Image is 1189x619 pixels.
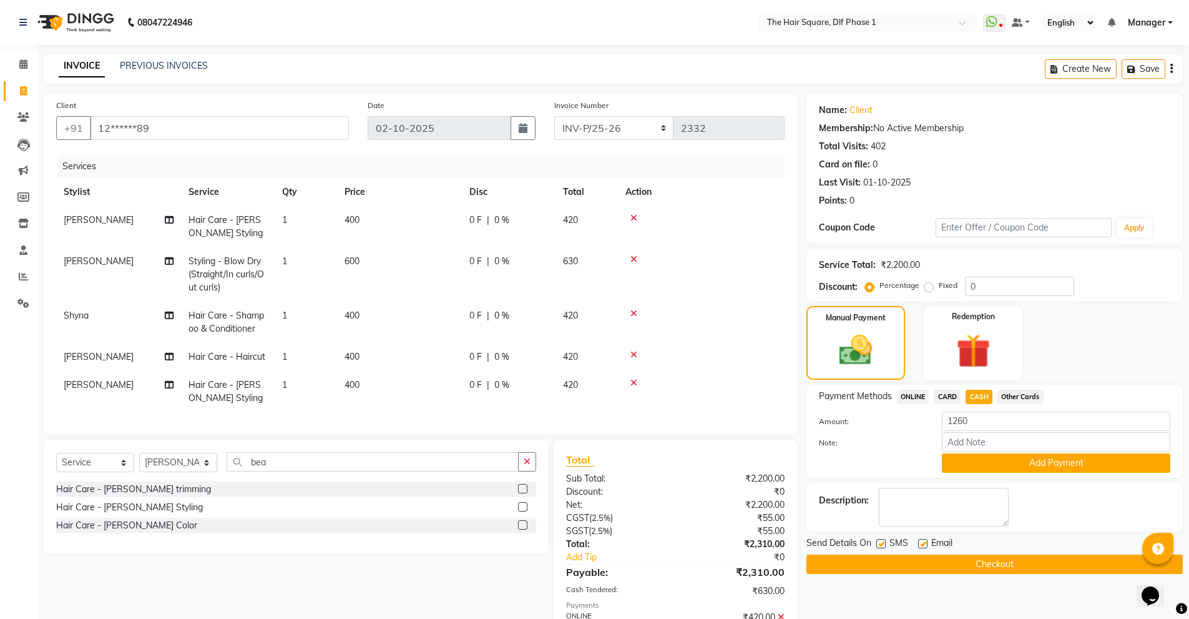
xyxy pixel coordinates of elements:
div: Discount: [819,280,858,294]
th: Stylist [56,178,181,206]
a: Client [849,104,873,117]
span: 0 F [469,379,482,392]
div: ₹55.00 [675,525,794,538]
img: _cash.svg [829,331,883,369]
div: 0 [873,158,878,171]
span: Hair Care - [PERSON_NAME] Styling [188,214,263,239]
input: Search or Scan [227,452,519,472]
span: [PERSON_NAME] [64,351,134,362]
input: Enter Offer / Coupon Code [936,218,1112,237]
span: 0 % [494,214,509,227]
span: 0 % [494,255,509,268]
span: CGST [566,512,589,523]
div: ₹2,200.00 [881,259,920,272]
button: +91 [56,116,91,140]
th: Service [181,178,275,206]
span: ONLINE [897,390,929,404]
span: 0 F [469,214,482,227]
span: CASH [966,390,992,404]
div: ₹2,200.00 [675,472,794,485]
span: 1 [282,214,287,225]
label: Client [56,100,76,111]
label: Percentage [879,280,919,291]
div: Coupon Code [819,221,936,234]
span: Manager [1128,16,1165,29]
span: Total [566,453,595,467]
span: 2.5% [592,513,610,523]
span: 400 [345,214,360,225]
div: Hair Care - [PERSON_NAME] Color [56,519,197,532]
span: 420 [563,379,578,390]
span: [PERSON_NAME] [64,379,134,390]
span: Email [931,537,952,552]
span: 400 [345,379,360,390]
button: Create New [1045,59,1117,79]
th: Total [555,178,618,206]
button: Save [1122,59,1165,79]
span: [PERSON_NAME] [64,214,134,225]
span: 630 [563,255,578,267]
div: ( ) [557,512,675,525]
span: 0 F [469,350,482,364]
div: Discount: [557,485,675,498]
button: Add Payment [942,453,1170,473]
div: Cash Tendered: [557,585,675,598]
th: Disc [462,178,555,206]
span: Send Details On [806,537,871,552]
span: Payment Methods [819,390,892,403]
span: 0 % [494,379,509,392]
button: Apply [1117,219,1152,237]
th: Price [337,178,462,206]
span: CARD [934,390,961,404]
label: Date [368,100,384,111]
span: 420 [563,351,578,362]
span: Hair Care - Shampoo & Conditioner [188,310,264,334]
div: Sub Total: [557,472,675,485]
div: 0 [849,194,854,207]
span: | [487,214,489,227]
b: 08047224946 [137,5,192,40]
div: Points: [819,194,847,207]
label: Invoice Number [554,100,609,111]
div: Total: [557,538,675,551]
div: ₹0 [675,485,794,498]
span: 400 [345,351,360,362]
label: Fixed [939,280,957,291]
input: Amount [942,412,1170,431]
span: | [487,255,489,268]
span: 400 [345,310,360,321]
input: Search by Name/Mobile/Email/Code [90,116,349,140]
a: INVOICE [59,55,105,77]
span: 600 [345,255,360,267]
div: No Active Membership [819,122,1170,135]
div: ( ) [557,525,675,538]
img: logo [32,5,117,40]
div: Hair Care - [PERSON_NAME] Styling [56,501,203,514]
span: Other Cards [997,390,1044,404]
input: Add Note [942,432,1170,452]
iframe: chat widget [1137,569,1177,607]
div: ₹2,310.00 [675,538,794,551]
div: Membership: [819,122,873,135]
div: ₹2,200.00 [675,498,794,512]
label: Amount: [810,416,933,427]
div: ₹630.00 [675,585,794,598]
span: 420 [563,310,578,321]
span: Shyna [64,310,89,321]
span: 2.5% [591,526,610,536]
div: Card on file: [819,158,870,171]
th: Action [618,178,785,206]
button: Checkout [806,555,1183,574]
div: ₹0 [695,551,794,564]
span: 0 % [494,350,509,364]
div: Services [57,155,794,178]
div: ₹2,310.00 [675,565,794,580]
div: Total Visits: [819,140,868,153]
span: | [487,350,489,364]
span: 1 [282,310,287,321]
div: Description: [819,494,869,507]
div: Net: [557,498,675,512]
div: Last Visit: [819,176,861,189]
span: 1 [282,255,287,267]
span: | [487,379,489,392]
